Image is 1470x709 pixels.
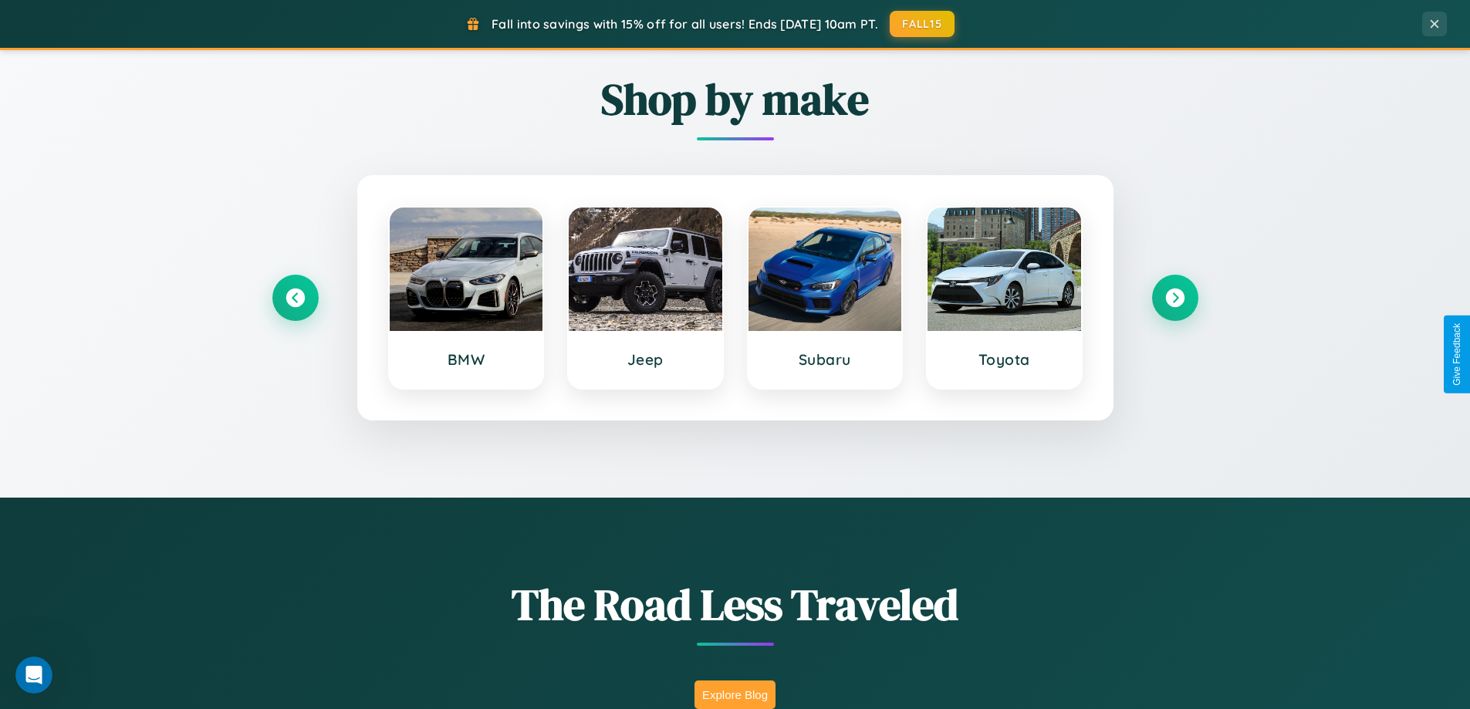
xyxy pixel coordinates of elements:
div: Give Feedback [1451,323,1462,386]
h1: The Road Less Traveled [272,575,1198,634]
h3: Subaru [764,350,887,369]
span: Fall into savings with 15% off for all users! Ends [DATE] 10am PT. [492,16,878,32]
button: Explore Blog [694,680,776,709]
button: FALL15 [890,11,955,37]
h2: Shop by make [272,69,1198,129]
h3: BMW [405,350,528,369]
h3: Jeep [584,350,707,369]
h3: Toyota [943,350,1066,369]
iframe: Intercom live chat [15,657,52,694]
